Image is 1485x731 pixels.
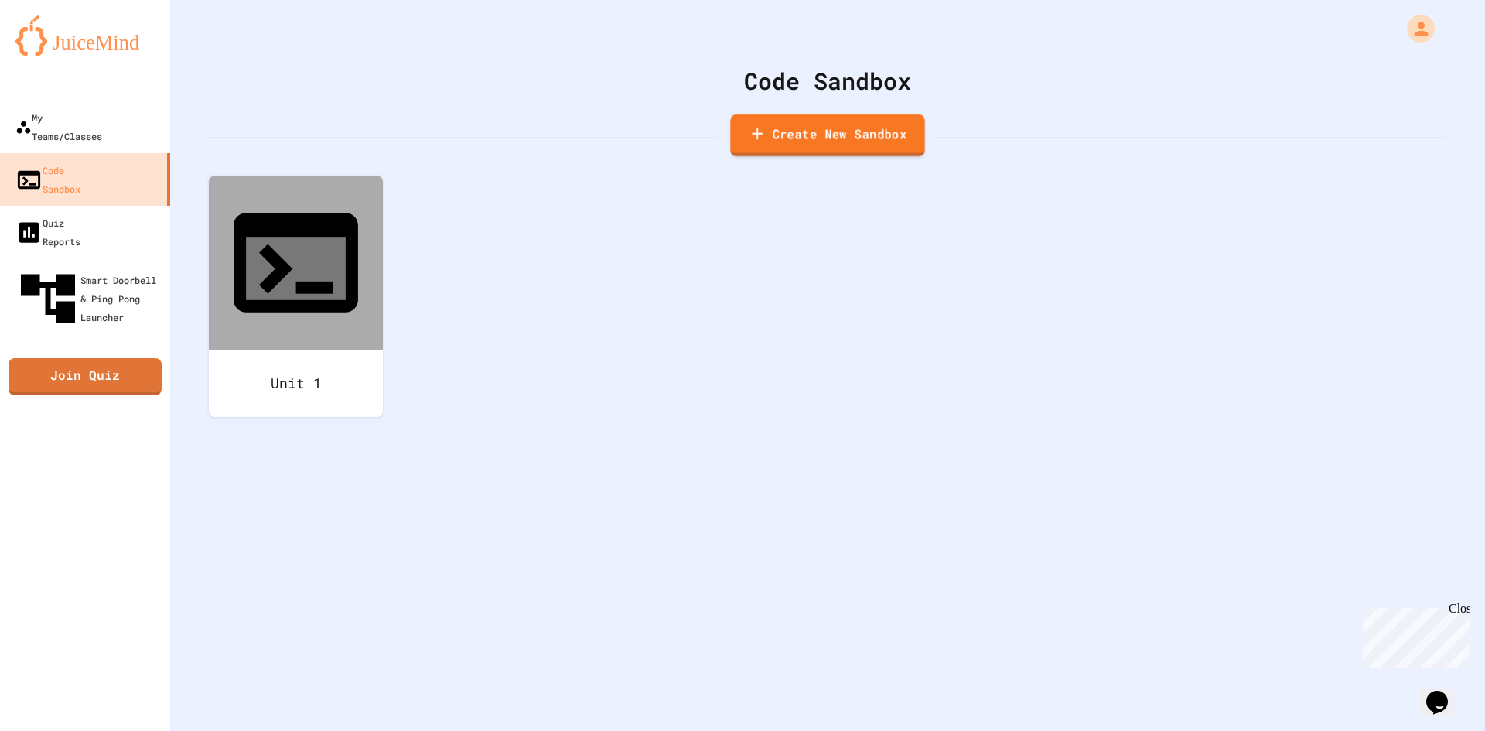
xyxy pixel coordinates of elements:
[15,161,80,198] div: Code Sandbox
[15,108,102,145] div: My Teams/Classes
[730,114,924,157] a: Create New Sandbox
[15,15,155,56] img: logo-orange.svg
[209,350,383,417] div: Unit 1
[6,6,107,98] div: Chat with us now!Close
[1357,602,1470,668] iframe: chat widget
[1391,11,1439,46] div: My Account
[9,358,162,395] a: Join Quiz
[15,266,164,331] div: Smart Doorbell & Ping Pong Launcher
[209,176,383,417] a: Unit 1
[15,213,80,251] div: Quiz Reports
[1420,669,1470,716] iframe: chat widget
[209,63,1446,98] div: Code Sandbox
